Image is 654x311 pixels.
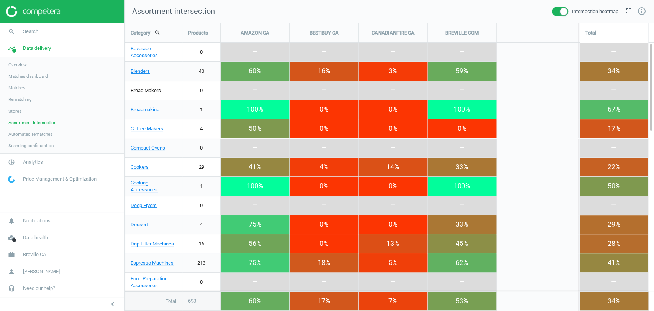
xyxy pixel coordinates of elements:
div: — [428,196,496,215]
span: Assortment intersection [132,7,215,16]
div: — [290,273,358,291]
div: AMAZON CA [221,23,289,43]
img: wGWNvw8QSZomAAAAABJRU5ErkJggg== [8,176,15,183]
div: 56% [221,234,289,253]
div: BESTBUY CA [290,23,358,43]
div: 100% [428,100,496,119]
i: timeline [4,41,19,56]
div: Total [580,23,648,43]
span: [PERSON_NAME] [23,268,60,275]
i: search [4,24,19,39]
a: Drip Filter Machines [125,234,182,253]
div: 59% [428,62,496,81]
img: ajHJNr6hYgQAAAAASUVORK5CYII= [6,6,60,17]
div: — [221,273,289,291]
span: Scanning configuration [8,143,54,149]
span: Stores [8,108,21,114]
div: 29% [580,215,648,234]
div: 13% [359,234,427,253]
span: Price Management & Optimization [23,176,97,183]
a: 0 [182,138,220,158]
div: — [359,81,427,100]
div: 14% [359,158,427,176]
span: Matches dashboard [8,73,48,79]
span: Automated rematches [8,131,52,137]
div: 0% [428,119,496,138]
div: 60% [221,62,289,81]
div: — [359,138,427,157]
a: Cookers [125,158,182,177]
i: person [4,264,19,279]
a: Coffee Makers [125,119,182,138]
div: 7 % [359,292,427,310]
button: search [150,26,165,39]
div: — [290,43,358,61]
a: Food Preparation Accessories [125,273,182,292]
i: work [4,247,19,262]
span: Intersection heatmap [572,8,618,15]
i: chevron_left [108,299,117,309]
a: Espresso Machines [125,253,182,273]
a: 213 [182,253,220,273]
div: 4% [290,158,358,176]
div: Category [125,23,182,42]
span: Search [23,28,38,35]
a: info_outline [637,7,646,16]
a: Beverage Accessories [125,43,182,62]
div: — [428,81,496,100]
span: Notifications [23,217,51,224]
a: 0 [182,273,220,292]
i: fullscreen [624,6,633,15]
div: Products [182,23,220,43]
div: 100% [221,100,289,119]
div: — [221,43,289,61]
div: 3% [359,62,427,81]
div: CANADIANTIRE CA [359,23,427,43]
a: Deep Fryers [125,196,182,215]
div: 0% [290,100,358,119]
div: 33% [428,215,496,234]
div: — [359,43,427,61]
div: 0% [359,119,427,138]
div: 41% [580,253,648,272]
div: — [221,196,289,215]
div: Total [125,292,182,311]
div: 100% [428,177,496,196]
div: — [221,138,289,157]
a: 0 [182,196,220,215]
div: 16% [290,62,358,81]
span: Data delivery [23,45,51,52]
span: Rematching [8,96,32,102]
div: 0% [290,177,358,196]
i: headset_mic [4,281,19,296]
a: Dessert [125,215,182,234]
i: pie_chart_outlined [4,155,19,169]
div: 34% [580,292,648,310]
div: — [580,43,648,61]
div: 0% [290,119,358,138]
a: 1 [182,100,220,119]
div: 0% [359,100,427,119]
a: Cooking Accessories [125,177,182,196]
div: 0% [359,177,427,196]
div: 28% [580,234,648,253]
div: 53 % [428,292,496,310]
div: — [290,196,358,215]
div: 18% [290,253,358,272]
div: — [221,81,289,100]
div: — [428,43,496,61]
div: — [580,138,648,157]
div: 693 [182,292,220,310]
button: chevron_left [103,299,122,309]
span: Assortment intersection [8,120,56,126]
div: — [359,196,427,215]
div: — [290,138,358,157]
i: notifications [4,214,19,228]
a: Breadmaking [125,100,182,119]
span: Data health [23,234,48,241]
span: Analytics [23,159,43,166]
div: 50% [580,177,648,196]
div: 17% [580,119,648,138]
a: Blenders [125,62,182,81]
